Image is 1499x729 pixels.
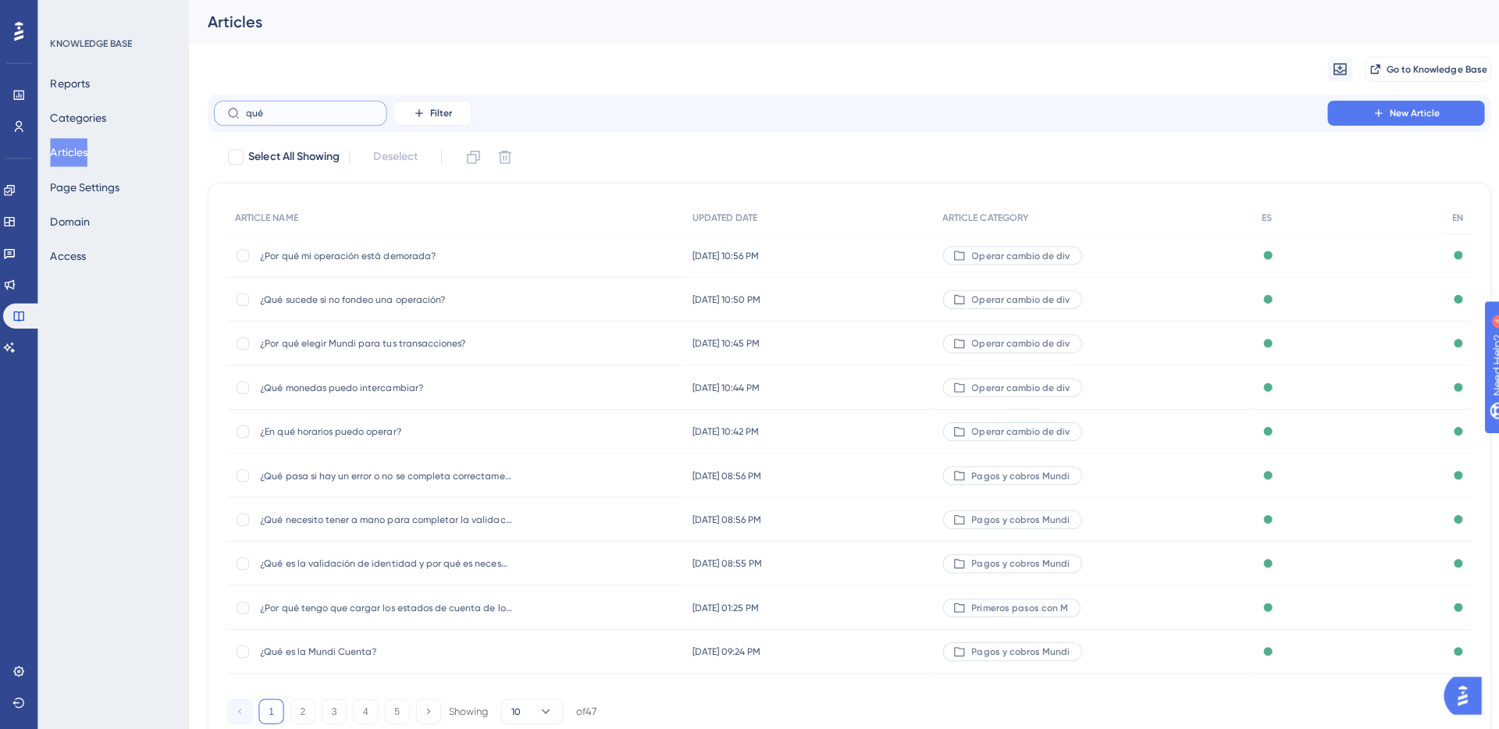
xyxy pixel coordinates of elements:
[965,510,1063,522] span: Pagos y cobros Mundi
[109,8,113,20] div: 4
[965,247,1063,260] span: Operar cambio de div
[257,694,282,719] button: 1
[1442,210,1453,222] span: EN
[965,335,1063,347] span: Operar cambio de div
[687,247,753,260] span: [DATE] 10:56 PM
[50,69,89,97] button: Reports
[357,142,429,170] button: Deselect
[1253,210,1263,222] span: ES
[687,641,755,653] span: [DATE] 09:24 PM
[687,422,753,435] span: [DATE] 10:42 PM
[1318,100,1474,125] button: New Article
[258,597,508,610] span: ¿Por qué tengo que cargar los estados de cuenta de los últimos 3 meses para recibir una oferta de...
[687,466,756,478] span: [DATE] 08:56 PM
[965,466,1063,478] span: Pagos y cobros Mundi
[507,700,517,713] span: 10
[572,699,593,713] div: of 47
[319,694,344,719] button: 3
[965,379,1063,391] span: Operar cambio de div
[965,291,1063,304] span: Operar cambio de div
[206,11,1441,33] div: Articles
[50,240,85,268] button: Access
[258,247,508,260] span: ¿Por qué mi operación está demorada?
[497,694,560,719] button: 10
[233,210,296,222] span: ARTICLE NAME
[258,379,508,391] span: ¿Qué monedas puedo intercambiar?
[247,147,337,165] span: Select All Showing
[965,641,1063,653] span: Pagos y cobros Mundi
[687,597,753,610] span: [DATE] 01:25 PM
[50,37,131,50] div: KNOWLEDGE BASE
[258,553,508,566] span: ¿Qué es la validación de identidad y por qué es necesario?
[50,206,89,234] button: Domain
[687,291,755,304] span: [DATE] 10:50 PM
[687,210,752,222] span: UPDATED DATE
[258,510,508,522] span: ¿Qué necesito tener a mano para completar la validación de identidad?
[427,106,449,119] span: Filter
[244,107,371,118] input: Search
[50,172,119,200] button: Page Settings
[37,4,98,23] span: Need Help?
[687,379,754,391] span: [DATE] 10:44 PM
[258,422,508,435] span: ¿En qué horarios puedo operar?
[965,422,1063,435] span: Operar cambio de div
[371,147,415,165] span: Deselect
[1355,56,1480,81] button: Go to Knowledge Base
[687,510,756,522] span: [DATE] 08:56 PM
[382,694,407,719] button: 5
[258,641,508,653] span: ¿Qué es la Mundi Cuenta?
[687,335,754,347] span: [DATE] 10:45 PM
[258,335,508,347] span: ¿Por qué elegir Mundi para tus transacciones?
[446,699,485,713] div: Showing
[50,103,105,131] button: Categories
[258,291,508,304] span: ¿Qué sucede si no fondeo una operación?
[1376,62,1476,75] span: Go to Knowledge Base
[258,466,508,478] span: ¿Qué pasa si hay un error o no se completa correctamente?
[936,210,1021,222] span: ARTICLE CATEGORY
[965,553,1063,566] span: Pagos y cobros Mundi
[1380,106,1430,119] span: New Article
[288,694,313,719] button: 2
[687,553,757,566] span: [DATE] 08:55 PM
[351,694,376,719] button: 4
[965,597,1061,610] span: Primeros pasos con M
[1433,667,1480,714] iframe: UserGuiding AI Assistant Launcher
[50,137,87,165] button: Articles
[390,100,468,125] button: Filter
